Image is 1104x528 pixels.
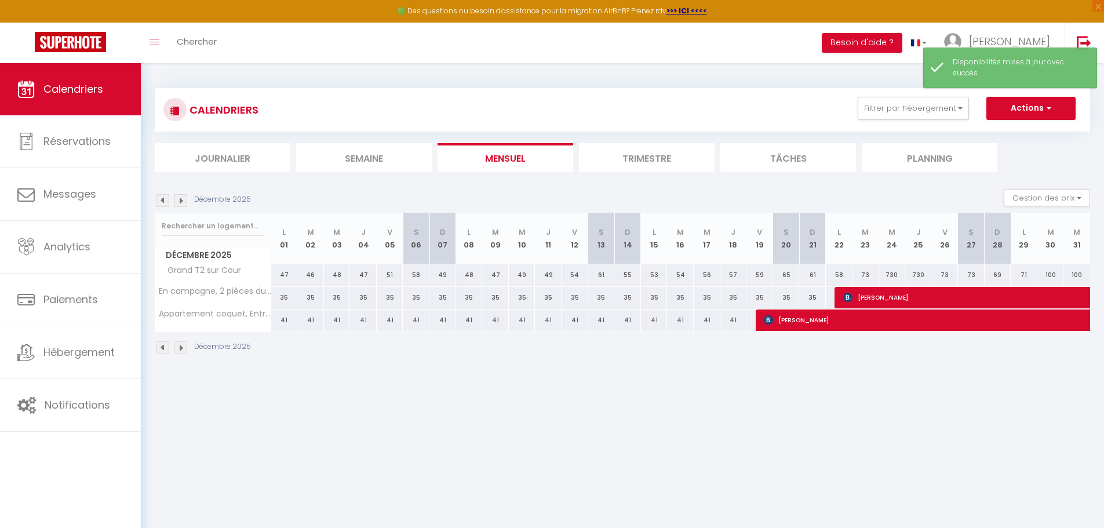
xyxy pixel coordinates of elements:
abbr: L [282,227,286,238]
input: Rechercher un logement... [162,216,264,236]
button: Filtrer par hébergement [858,97,969,120]
div: 35 [588,287,615,308]
div: 41 [509,309,535,331]
abbr: D [994,227,1000,238]
th: 21 [799,213,826,264]
div: 59 [746,264,773,286]
abbr: J [361,227,366,238]
th: 07 [429,213,456,264]
span: Hébergement [43,345,115,359]
div: 35 [377,287,403,308]
span: Analytics [43,239,90,254]
span: Appartement coquet, Entrée autonome, [GEOGRAPHIC_DATA]. [157,309,273,318]
abbr: S [968,227,974,238]
th: 25 [905,213,932,264]
abbr: M [492,227,499,238]
div: 730 [879,264,905,286]
button: Actions [986,97,1076,120]
div: 35 [535,287,562,308]
span: Grand T2 sur Cour [157,264,244,277]
span: Paiements [43,292,98,307]
div: 48 [456,264,483,286]
th: 27 [958,213,985,264]
div: 35 [403,287,429,308]
th: 10 [509,213,535,264]
th: 18 [720,213,747,264]
div: 41 [614,309,641,331]
div: 35 [271,287,298,308]
div: 41 [562,309,588,331]
abbr: M [307,227,314,238]
a: >>> ICI <<<< [666,6,707,16]
div: 51 [377,264,403,286]
div: 35 [641,287,668,308]
th: 13 [588,213,615,264]
th: 24 [879,213,905,264]
th: 06 [403,213,429,264]
div: 35 [509,287,535,308]
th: 11 [535,213,562,264]
abbr: D [440,227,446,238]
th: 30 [1037,213,1064,264]
div: 41 [324,309,351,331]
div: Disponibilités mises à jour avec succès [953,57,1085,79]
th: 23 [852,213,879,264]
div: 65 [773,264,800,286]
div: 41 [535,309,562,331]
div: 41 [588,309,615,331]
abbr: L [1022,227,1026,238]
div: 35 [350,287,377,308]
abbr: L [653,227,656,238]
abbr: V [387,227,392,238]
div: 41 [297,309,324,331]
div: 35 [667,287,694,308]
div: 35 [297,287,324,308]
a: Chercher [168,23,225,63]
abbr: V [757,227,762,238]
div: 73 [931,264,958,286]
abbr: D [625,227,631,238]
div: 41 [641,309,668,331]
th: 22 [826,213,852,264]
th: 14 [614,213,641,264]
th: 15 [641,213,668,264]
div: 730 [905,264,932,286]
div: 73 [852,264,879,286]
div: 41 [456,309,483,331]
abbr: J [546,227,551,238]
abbr: V [572,227,577,238]
li: Planning [862,143,997,172]
th: 09 [482,213,509,264]
div: 58 [826,264,852,286]
div: 49 [535,264,562,286]
li: Journalier [155,143,290,172]
abbr: M [519,227,526,238]
div: 46 [297,264,324,286]
span: Chercher [177,35,217,48]
abbr: M [677,227,684,238]
div: 49 [509,264,535,286]
div: 35 [562,287,588,308]
abbr: S [784,227,789,238]
div: 41 [694,309,720,331]
div: 53 [641,264,668,286]
div: 35 [720,287,747,308]
th: 08 [456,213,483,264]
abbr: M [1047,227,1054,238]
abbr: D [810,227,815,238]
abbr: J [731,227,735,238]
th: 26 [931,213,958,264]
div: 41 [403,309,429,331]
div: 41 [720,309,747,331]
th: 19 [746,213,773,264]
abbr: M [333,227,340,238]
abbr: M [862,227,869,238]
div: 35 [773,287,800,308]
span: [PERSON_NAME] [969,34,1050,49]
th: 29 [1011,213,1037,264]
span: Calendriers [43,82,103,96]
abbr: M [1073,227,1080,238]
div: 47 [482,264,509,286]
div: 54 [562,264,588,286]
p: Décembre 2025 [194,341,251,352]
